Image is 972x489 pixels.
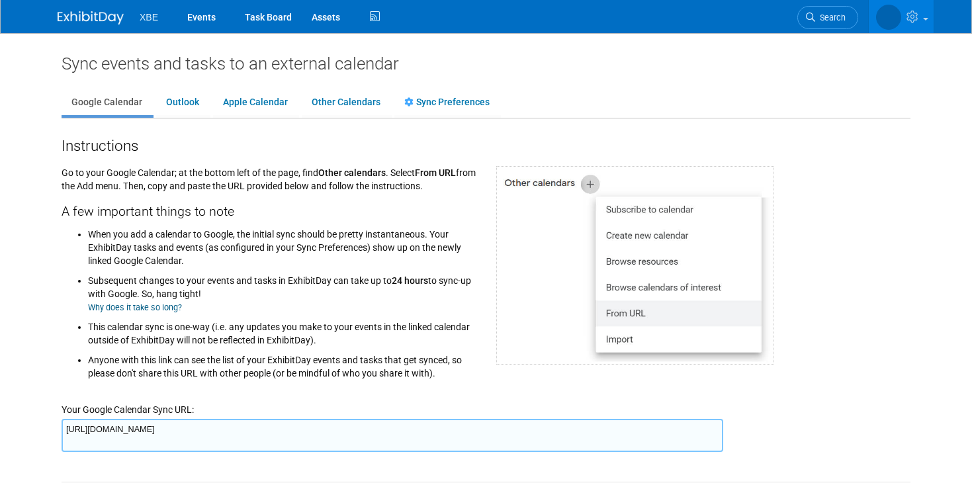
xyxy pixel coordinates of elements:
img: Jennifer Jensen [876,5,901,30]
li: Subsequent changes to your events and tasks in ExhibitDay can take up to to sync-up with Google. ... [88,267,476,314]
a: Other Calendars [302,90,390,115]
li: When you add a calendar to Google, the initial sync should be pretty instantaneous. Your ExhibitD... [88,224,476,267]
span: Search [815,13,846,22]
li: Anyone with this link can see the list of your ExhibitDay events and tasks that get synced, so pl... [88,347,476,380]
textarea: [URL][DOMAIN_NAME] [62,419,723,452]
span: Other calendars [318,167,386,178]
div: Go to your Google Calendar; at the bottom left of the page, find . Select from the Add menu. Then... [52,156,486,386]
a: Outlook [156,90,209,115]
div: A few important things to note [62,193,476,221]
li: This calendar sync is one-way (i.e. any updates you make to your events in the linked calendar ou... [88,314,476,347]
a: Why does it take so long? [88,302,182,312]
div: Instructions [62,132,910,156]
img: Google Calendar screen shot for adding external calendar [496,166,774,365]
div: Your Google Calendar Sync URL: [62,386,910,416]
a: Google Calendar [62,90,152,115]
span: XBE [140,12,158,22]
a: Sync Preferences [394,90,500,115]
img: ExhibitDay [58,11,124,24]
a: Search [797,6,858,29]
div: Sync events and tasks to an external calendar [62,53,910,74]
span: 24 hours [392,275,428,286]
span: From URL [415,167,456,178]
a: Apple Calendar [213,90,298,115]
